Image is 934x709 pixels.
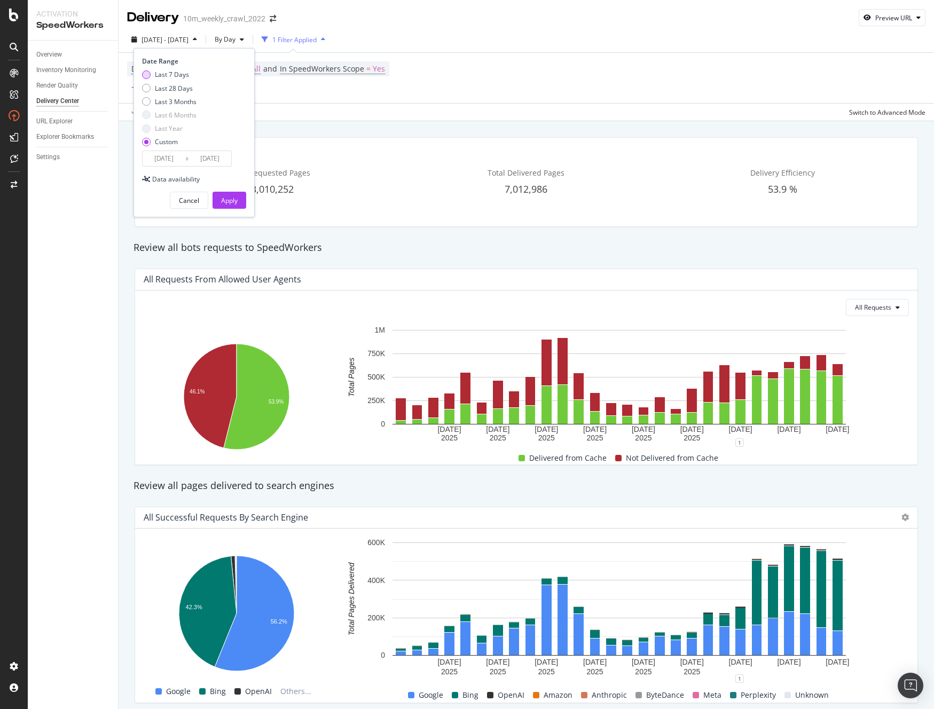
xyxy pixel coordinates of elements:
text: 46.1% [190,389,205,395]
input: Start Date [143,151,185,166]
span: Amazon [544,689,572,702]
div: 1 [735,674,744,683]
svg: A chart. [144,338,330,456]
text: 2025 [441,667,458,676]
svg: A chart. [144,550,330,679]
div: Cancel [179,196,199,205]
text: [DATE] [632,425,655,434]
text: 2025 [441,434,458,442]
span: Device [131,64,155,74]
div: 1 Filter Applied [272,35,317,44]
div: Custom [142,137,197,146]
text: [DATE] [438,425,461,434]
text: 2025 [635,434,652,442]
text: [DATE] [583,658,607,666]
div: Last 28 Days [155,84,193,93]
text: [DATE] [583,425,607,434]
text: [DATE] [438,658,461,666]
svg: A chart. [336,537,902,679]
div: Explorer Bookmarks [36,131,94,143]
div: Date Range [142,57,244,66]
div: Inventory Monitoring [36,65,96,76]
div: All Successful Requests by Search Engine [144,512,308,523]
div: Last Year [155,124,183,133]
text: [DATE] [778,658,801,666]
button: Apply [127,104,158,121]
button: All Requests [846,299,909,316]
text: 1M [375,326,385,334]
span: and [263,64,277,74]
span: All [252,61,261,76]
text: [DATE] [826,658,850,666]
div: Last 3 Months [142,97,197,106]
button: Apply [213,192,246,209]
span: Anthropic [592,689,627,702]
div: Last 7 Days [155,70,189,79]
span: Unknown [795,689,829,702]
span: Google [419,689,443,702]
text: [DATE] [826,425,850,434]
div: SpeedWorkers [36,19,109,31]
div: 10m_weekly_crawl_2022 [183,13,265,24]
span: Delivery Efficiency [750,168,815,178]
text: 2025 [538,434,555,442]
button: Add Filter [127,82,170,94]
text: 750K [368,349,386,358]
div: Preview URL [875,13,912,22]
text: 200K [368,613,386,622]
span: 7,012,986 [505,183,547,195]
div: Open Intercom Messenger [898,673,923,698]
span: Total Requested Pages [229,168,310,178]
div: Overview [36,49,62,60]
button: By Day [210,31,248,48]
div: Delivery Center [36,96,79,107]
span: By Day [210,35,236,44]
div: Review all bots requests to SpeedWorkers [128,241,924,255]
div: arrow-right-arrow-left [270,15,276,22]
button: Switch to Advanced Mode [845,104,925,121]
span: Bing [462,689,478,702]
a: Inventory Monitoring [36,65,111,76]
text: 53.9% [269,399,284,405]
span: OpenAI [245,685,272,698]
div: Last 3 Months [155,97,197,106]
text: 600K [368,538,386,547]
span: Google [166,685,191,698]
text: [DATE] [680,658,704,666]
div: Apply [221,196,238,205]
span: Meta [703,689,721,702]
div: Review all pages delivered to search engines [128,479,924,493]
button: [DATE] - [DATE] [127,31,201,48]
a: Settings [36,152,111,163]
svg: A chart. [336,325,902,443]
text: 2025 [490,434,506,442]
div: Switch to Advanced Mode [849,108,925,117]
text: 0 [381,651,385,659]
div: Data availability [152,175,200,184]
div: 1 [735,438,744,447]
span: Total Delivered Pages [488,168,564,178]
div: Last 6 Months [155,111,197,120]
text: 500K [368,373,386,381]
span: Delivered from Cache [529,452,607,464]
text: 2025 [684,667,700,676]
text: 2025 [587,434,603,442]
text: 0 [381,420,385,428]
text: 2025 [587,667,603,676]
div: All Requests from Allowed User Agents [144,274,301,285]
div: Activation [36,9,109,19]
button: Cancel [170,192,208,209]
span: Yes [373,61,385,76]
text: 2025 [538,667,555,676]
div: URL Explorer [36,116,73,127]
div: Render Quality [36,80,78,91]
span: Perplexity [741,689,776,702]
text: [DATE] [778,425,801,434]
div: Custom [155,137,178,146]
div: Last 6 Months [142,111,197,120]
text: 42.3% [186,604,202,610]
text: [DATE] [632,658,655,666]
